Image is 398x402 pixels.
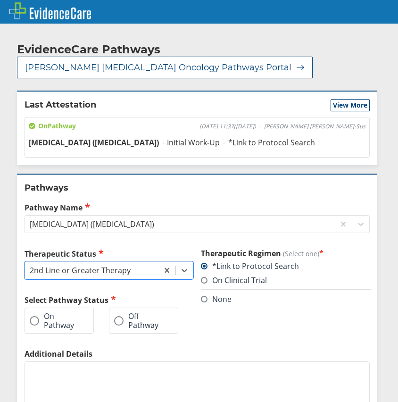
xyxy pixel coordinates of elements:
[30,265,131,276] div: 2nd Line or Greater Therapy
[25,294,193,305] h2: Select Pathway Status
[331,99,370,111] button: View More
[201,294,232,304] label: None
[29,121,76,131] span: On Pathway
[30,219,154,229] div: [MEDICAL_DATA] ([MEDICAL_DATA])
[25,349,370,359] label: Additional Details
[9,2,91,19] img: EvidenceCare
[333,100,367,110] span: View More
[201,248,370,259] h3: Therapeutic Regimen
[25,62,291,73] span: [PERSON_NAME] [MEDICAL_DATA] Oncology Pathways Portal
[17,42,160,57] h2: EvidenceCare Pathways
[25,182,370,193] h2: Pathways
[199,123,256,130] span: [DATE] 11:37 ( [DATE] )
[29,137,159,148] span: [MEDICAL_DATA] ([MEDICAL_DATA])
[17,57,313,78] button: [PERSON_NAME] [MEDICAL_DATA] Oncology Pathways Portal
[228,137,315,148] span: *Link to Protocol Search
[283,249,319,258] span: (Select one)
[25,248,193,259] label: Therapeutic Status
[25,99,96,111] h2: Last Attestation
[25,202,370,213] label: Pathway Name
[201,261,299,271] label: *Link to Protocol Search
[167,137,220,148] span: Initial Work-Up
[201,275,267,285] label: On Clinical Trial
[264,123,365,130] span: [PERSON_NAME] [PERSON_NAME]-Sus
[30,312,79,329] label: On Pathway
[114,312,164,329] label: Off Pathway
